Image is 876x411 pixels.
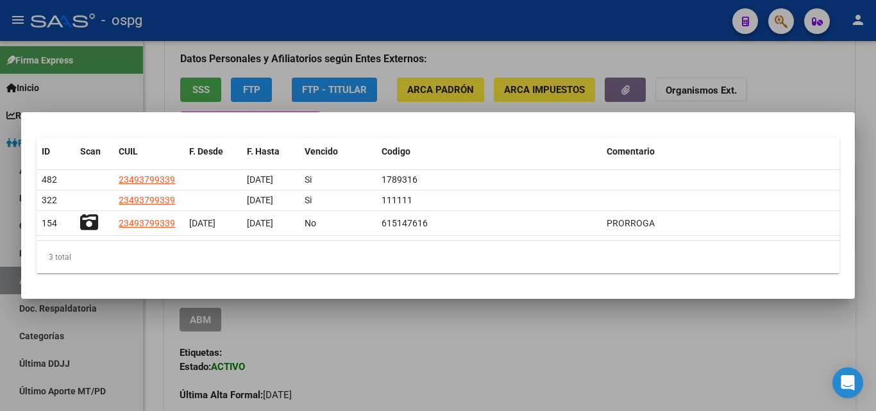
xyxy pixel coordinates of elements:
[37,138,75,165] datatable-header-cell: ID
[119,146,138,156] span: CUIL
[376,138,602,165] datatable-header-cell: Codigo
[382,218,428,228] span: 615147616
[247,174,273,185] span: [DATE]
[42,146,50,156] span: ID
[42,195,57,205] span: 322
[602,138,839,165] datatable-header-cell: Comentario
[299,138,376,165] datatable-header-cell: Vencido
[37,241,839,273] div: 3 total
[119,218,175,228] span: 23493799339
[184,138,242,165] datatable-header-cell: F. Desde
[189,146,223,156] span: F. Desde
[75,138,114,165] datatable-header-cell: Scan
[42,218,57,228] span: 154
[607,146,655,156] span: Comentario
[305,218,316,228] span: No
[242,138,299,165] datatable-header-cell: F. Hasta
[189,218,215,228] span: [DATE]
[42,174,57,185] span: 482
[607,218,655,228] span: PRORROGA
[382,146,410,156] span: Codigo
[247,218,273,228] span: [DATE]
[119,195,175,205] span: 23493799339
[832,367,863,398] div: Open Intercom Messenger
[247,146,280,156] span: F. Hasta
[119,174,175,185] span: 23493799339
[382,195,412,205] span: 111111
[247,195,273,205] span: [DATE]
[80,146,101,156] span: Scan
[114,138,184,165] datatable-header-cell: CUIL
[382,174,417,185] span: 1789316
[305,174,312,185] span: Si
[305,146,338,156] span: Vencido
[305,195,312,205] span: Si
